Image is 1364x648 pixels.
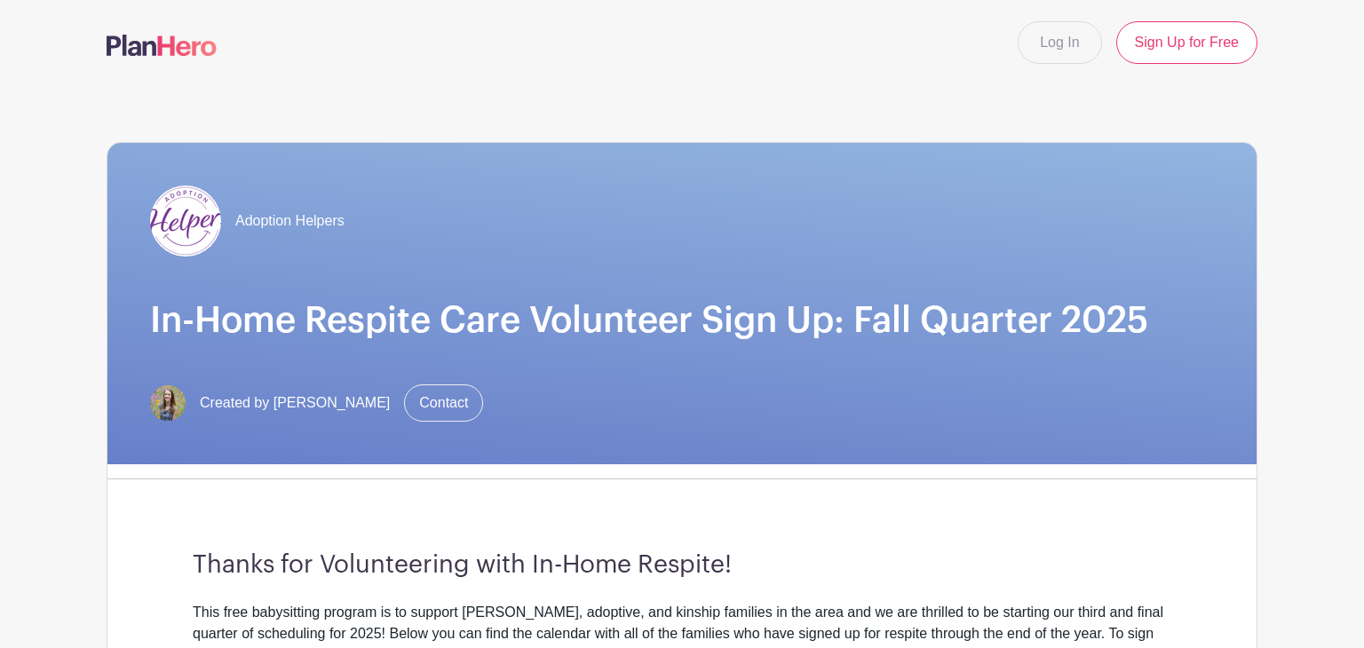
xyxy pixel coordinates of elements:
[107,35,217,56] img: logo-507f7623f17ff9eddc593b1ce0a138ce2505c220e1c5a4e2b4648c50719b7d32.svg
[1116,21,1257,64] a: Sign Up for Free
[150,385,186,421] img: IMG_0582.jpg
[150,186,221,257] img: AH%20Logo%20Smile-Flat-RBG%20(1).jpg
[193,550,1171,581] h3: Thanks for Volunteering with In-Home Respite!
[404,384,483,422] a: Contact
[200,392,390,414] span: Created by [PERSON_NAME]
[1018,21,1101,64] a: Log In
[150,299,1214,342] h1: In-Home Respite Care Volunteer Sign Up: Fall Quarter 2025
[235,210,345,232] span: Adoption Helpers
